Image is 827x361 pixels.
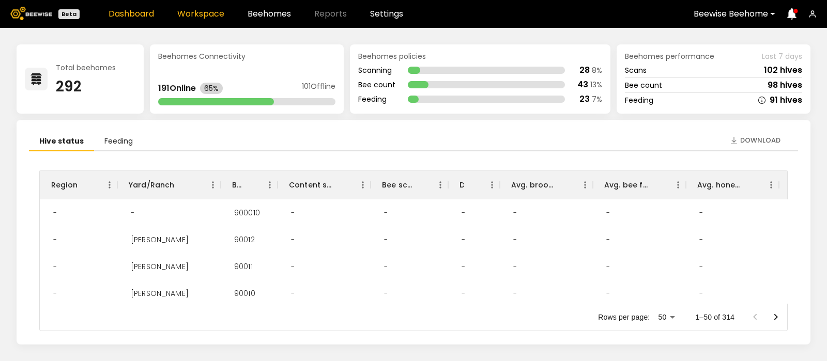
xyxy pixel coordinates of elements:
div: Bee count [625,82,662,89]
span: Reports [314,10,347,18]
div: - [453,280,473,307]
div: - [691,253,711,280]
button: Go to next page [765,307,786,327]
div: - [784,226,804,253]
div: Bee scan hives [371,170,448,199]
div: Avg. honey frames [686,170,779,199]
div: - [376,280,396,307]
div: Scans [625,67,647,74]
div: 50 [654,310,679,325]
span: Last 7 days [762,53,802,60]
div: - [505,226,525,253]
div: 23 [579,95,590,103]
button: Menu [670,177,686,193]
a: Dashboard [109,10,154,18]
div: 43 [577,81,588,89]
div: - [283,280,303,307]
div: - [784,280,804,307]
span: Beehomes performance [625,53,714,60]
div: - [453,226,473,253]
p: 1–50 of 314 [695,312,734,322]
div: 8 % [592,67,602,74]
div: Dead hives [448,170,500,199]
div: 102 hives [764,66,802,74]
button: Menu [205,177,221,193]
div: - [453,253,473,280]
div: Region [51,170,78,199]
li: Hive status [29,132,94,151]
button: Sort [78,178,92,192]
img: Beewise logo [10,7,52,20]
span: Download [740,135,780,146]
button: Menu [433,177,448,193]
div: 90011 [226,253,261,280]
div: Content scan hives [289,170,334,199]
button: Sort [334,178,349,192]
div: Dead hives [460,170,464,199]
div: - [598,199,618,226]
div: - [376,199,396,226]
div: Beehomes Connectivity [158,53,335,60]
div: Region [40,170,117,199]
div: - [784,253,804,280]
div: BH ID [232,170,241,199]
div: - [598,280,618,307]
div: Bee scan hives [382,170,412,199]
button: Sort [241,178,256,192]
button: Menu [577,177,593,193]
div: 98 hives [768,81,802,89]
div: - [784,199,804,226]
div: Avg. brood frames [511,170,557,199]
button: Sort [743,178,757,192]
div: Total beehomes [56,64,116,71]
a: Beehomes [248,10,291,18]
div: 7 % [592,96,602,103]
div: Avg. bee frames [604,170,650,199]
div: Avg. bee frames [593,170,686,199]
div: Yard/Ranch [117,170,221,199]
button: Menu [355,177,371,193]
button: Sort [175,178,189,192]
a: Workspace [177,10,224,18]
div: Content scan hives [278,170,371,199]
li: Feeding [94,132,143,151]
div: Scanning [358,67,395,74]
div: - [453,199,473,226]
div: Stella [122,280,197,307]
div: - [691,199,711,226]
div: - [45,199,65,226]
div: - [45,226,65,253]
div: - [505,253,525,280]
div: Yard/Ranch [129,170,175,199]
button: Sort [650,178,664,192]
div: Stella [122,253,197,280]
div: 91 hives [770,96,802,104]
div: Avg. honey frames [697,170,743,199]
button: Download [725,132,786,149]
div: Feeding [625,97,653,104]
div: - [45,280,65,307]
button: Menu [102,177,117,193]
div: - [376,253,396,280]
div: Avg. brood frames [500,170,593,199]
a: Settings [370,10,403,18]
div: Stella [122,226,197,253]
button: Sort [557,178,571,192]
div: 28 [579,66,590,74]
div: - [283,226,303,253]
div: - [598,253,618,280]
div: - [598,226,618,253]
div: - [505,280,525,307]
button: Menu [262,177,278,193]
p: Rows per page: [598,312,650,322]
div: - [691,226,711,253]
div: - [376,226,396,253]
div: - [283,253,303,280]
div: - [45,253,65,280]
div: 90010 [226,280,264,307]
div: - [505,199,525,226]
div: Bee count [358,81,395,88]
div: Feeding [358,96,395,103]
div: 900010 [226,199,268,226]
div: - [283,199,303,226]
